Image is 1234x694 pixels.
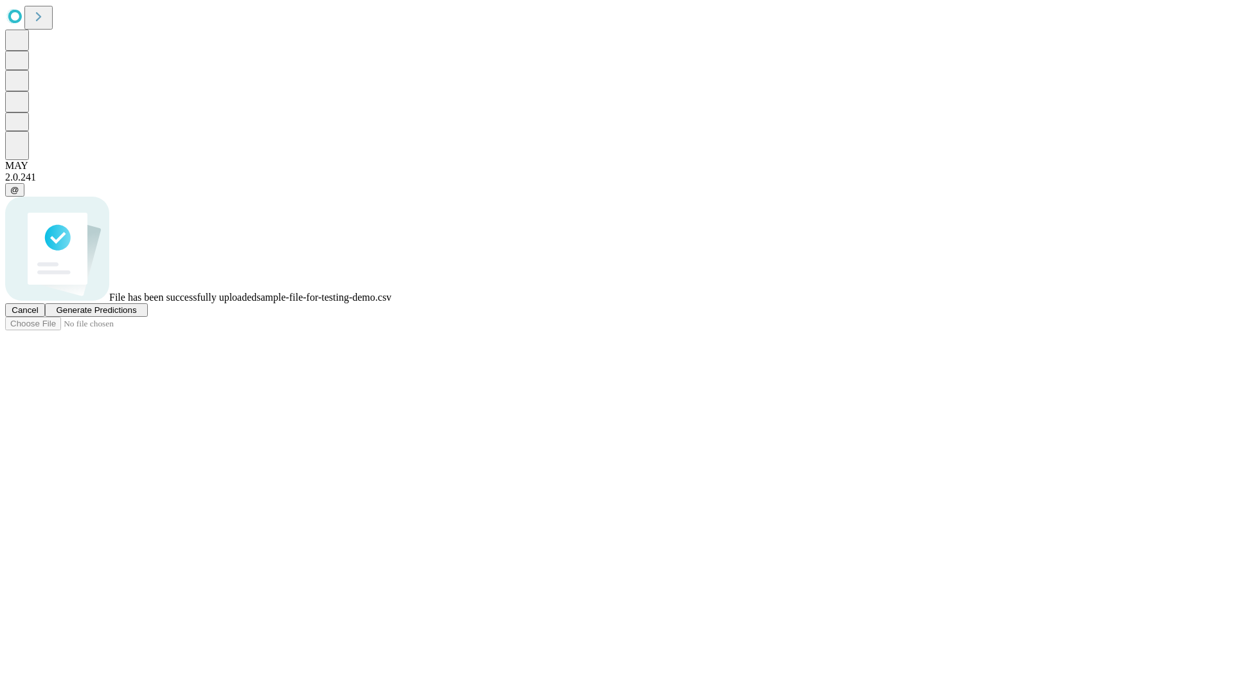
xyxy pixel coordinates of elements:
div: 2.0.241 [5,172,1229,183]
button: Cancel [5,303,45,317]
span: File has been successfully uploaded [109,292,256,303]
span: Generate Predictions [56,305,136,315]
span: @ [10,185,19,195]
span: sample-file-for-testing-demo.csv [256,292,391,303]
button: @ [5,183,24,197]
div: MAY [5,160,1229,172]
button: Generate Predictions [45,303,148,317]
span: Cancel [12,305,39,315]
